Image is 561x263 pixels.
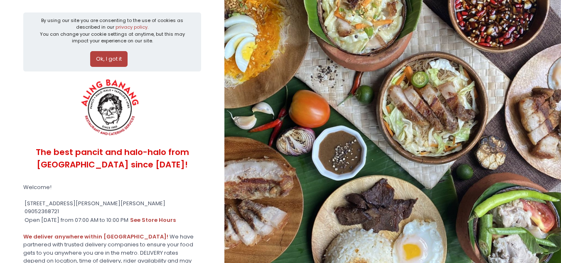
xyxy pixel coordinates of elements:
[23,199,201,208] div: [STREET_ADDRESS][PERSON_NAME][PERSON_NAME]
[130,216,176,225] button: see store hours
[23,233,168,241] b: We deliver anywhere within [GEOGRAPHIC_DATA]!
[116,24,148,30] a: privacy policy.
[23,207,201,216] div: 09052368721
[90,51,128,67] button: Ok, I got it
[37,17,187,44] div: By using our site you are consenting to the use of cookies as described in our You can change you...
[23,183,201,192] div: Welcome!
[23,139,201,178] div: The best pancit and halo-halo from [GEOGRAPHIC_DATA] since [DATE]!
[23,216,201,225] div: Open [DATE] from 07:00 AM to 10:00 PM
[76,77,145,139] img: ALING BANANG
